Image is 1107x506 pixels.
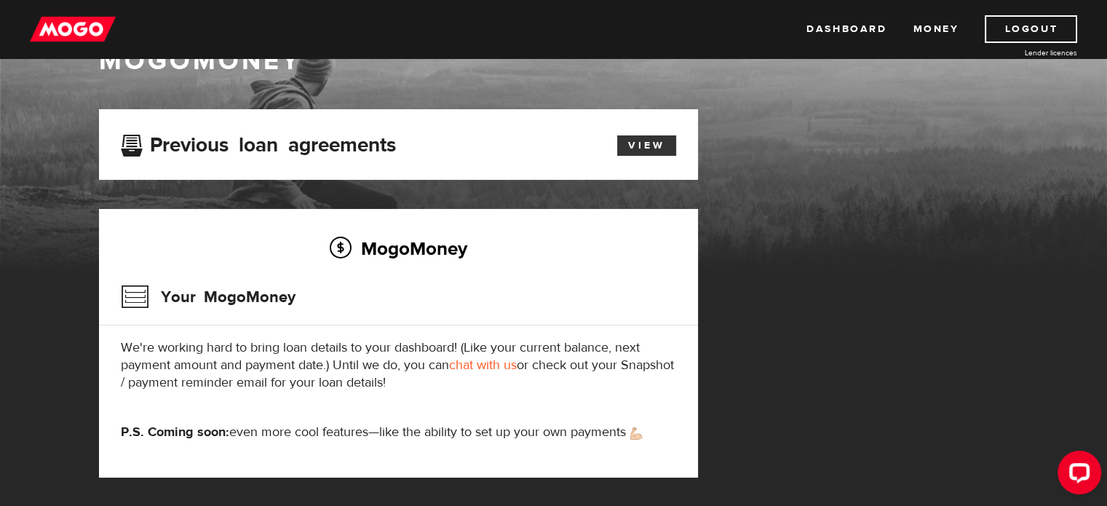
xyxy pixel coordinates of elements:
p: We're working hard to bring loan details to your dashboard! (Like your current balance, next paym... [121,339,676,392]
a: Logout [985,15,1077,43]
a: View [617,135,676,156]
h1: MogoMoney [99,46,1009,76]
a: Lender licences [968,47,1077,58]
img: mogo_logo-11ee424be714fa7cbb0f0f49df9e16ec.png [30,15,116,43]
strong: P.S. Coming soon: [121,424,229,440]
iframe: LiveChat chat widget [1046,445,1107,506]
h3: Previous loan agreements [121,133,396,152]
img: strong arm emoji [630,427,642,440]
a: chat with us [449,357,517,373]
a: Dashboard [806,15,886,43]
h2: MogoMoney [121,233,676,264]
p: even more cool features—like the ability to set up your own payments [121,424,676,441]
h3: Your MogoMoney [121,278,295,316]
a: Money [913,15,959,43]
